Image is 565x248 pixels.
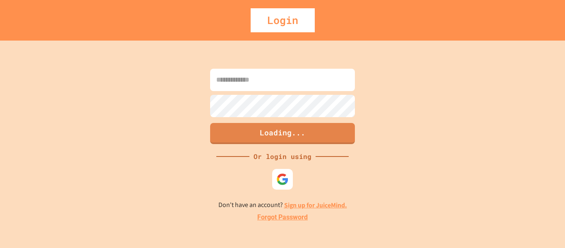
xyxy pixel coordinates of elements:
[249,152,316,161] div: Or login using
[276,173,289,185] img: google-icon.svg
[251,8,315,32] div: Login
[257,212,308,222] a: Forgot Password
[218,200,347,210] p: Don't have an account?
[210,123,355,144] button: Loading...
[284,201,347,209] a: Sign up for JuiceMind.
